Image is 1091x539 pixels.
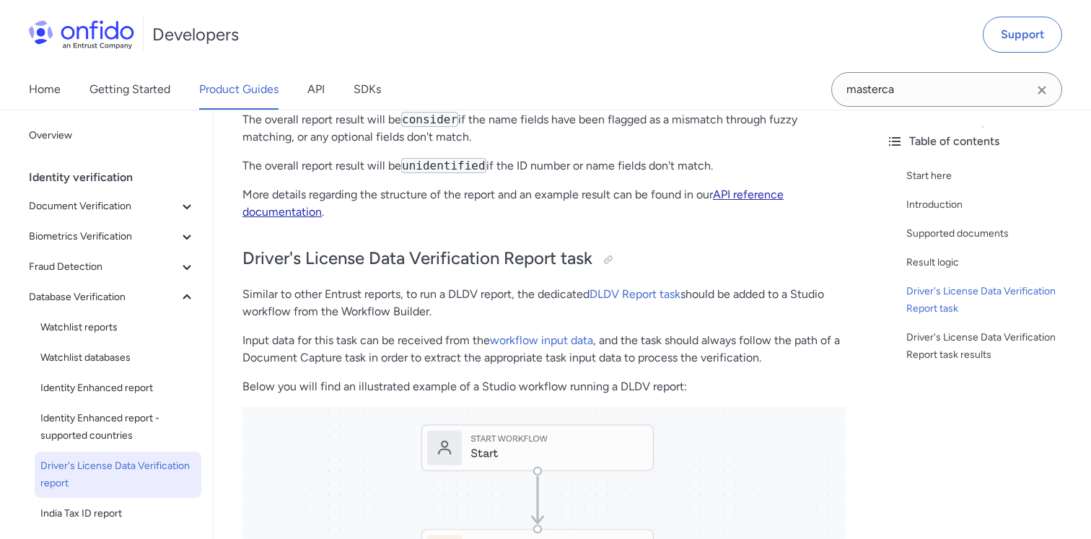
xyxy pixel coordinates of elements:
span: Driver's License Data Verification report [40,457,196,492]
span: Overview [29,127,196,144]
a: Watchlist reports [35,313,201,342]
button: Document Verification [23,192,201,221]
a: Home [29,69,61,110]
button: Biometrics Verification [23,222,201,251]
a: Driver's License Data Verification report [35,452,201,498]
button: Fraud Detection [23,253,201,281]
div: Identity verification [29,163,207,192]
a: DLDV Report task [590,287,680,301]
p: The overall report result will be if the name fields have been flagged as a mismatch through fuzz... [242,111,846,146]
a: India Tax ID report [35,499,201,528]
span: Biometrics Verification [29,228,178,245]
div: Table of contents [886,133,1079,150]
a: Getting Started [89,69,170,110]
span: Identity Enhanced report - supported countries [40,410,196,444]
span: Watchlist reports [40,319,196,336]
p: Input data for this task can be received from the , and the task should always follow the path of... [242,332,846,367]
h1: Developers [152,23,239,46]
a: Driver's License Data Verification Report task [906,283,1079,317]
span: Identity Enhanced report [40,380,196,397]
code: consider [401,112,458,127]
a: Support [983,17,1062,53]
p: The overall report result will be if the ID number or name fields don't match. [242,157,846,175]
a: Watchlist databases [35,343,201,372]
a: Supported documents [906,225,1079,242]
a: API [307,69,325,110]
p: Below you will find an illustrated example of a Studio workflow running a DLDV report: [242,378,846,395]
button: Database Verification [23,283,201,312]
h2: Driver's License Data Verification Report task [242,247,846,271]
a: Identity Enhanced report [35,374,201,403]
a: Result logic [906,254,1079,271]
span: India Tax ID report [40,505,196,522]
a: Identity Enhanced report - supported countries [35,404,201,450]
a: Introduction [906,196,1079,214]
span: Fraud Detection [29,258,178,276]
a: Product Guides [199,69,279,110]
a: Overview [23,121,201,150]
a: Driver's License Data Verification Report task results [906,329,1079,364]
span: Document Verification [29,198,178,215]
span: Watchlist databases [40,349,196,367]
a: Start here [906,167,1079,185]
input: Onfido search input field [831,72,1062,107]
p: More details regarding the structure of the report and an example result can be found in our . [242,186,846,221]
a: workflow input data [490,333,593,347]
code: unidentified [401,158,486,173]
svg: Clear search field button [1033,82,1051,99]
p: Similar to other Entrust reports, to run a DLDV report, the dedicated should be added to a Studio... [242,286,846,320]
img: Onfido Logo [29,20,134,49]
span: Database Verification [29,289,178,306]
a: SDKs [354,69,381,110]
